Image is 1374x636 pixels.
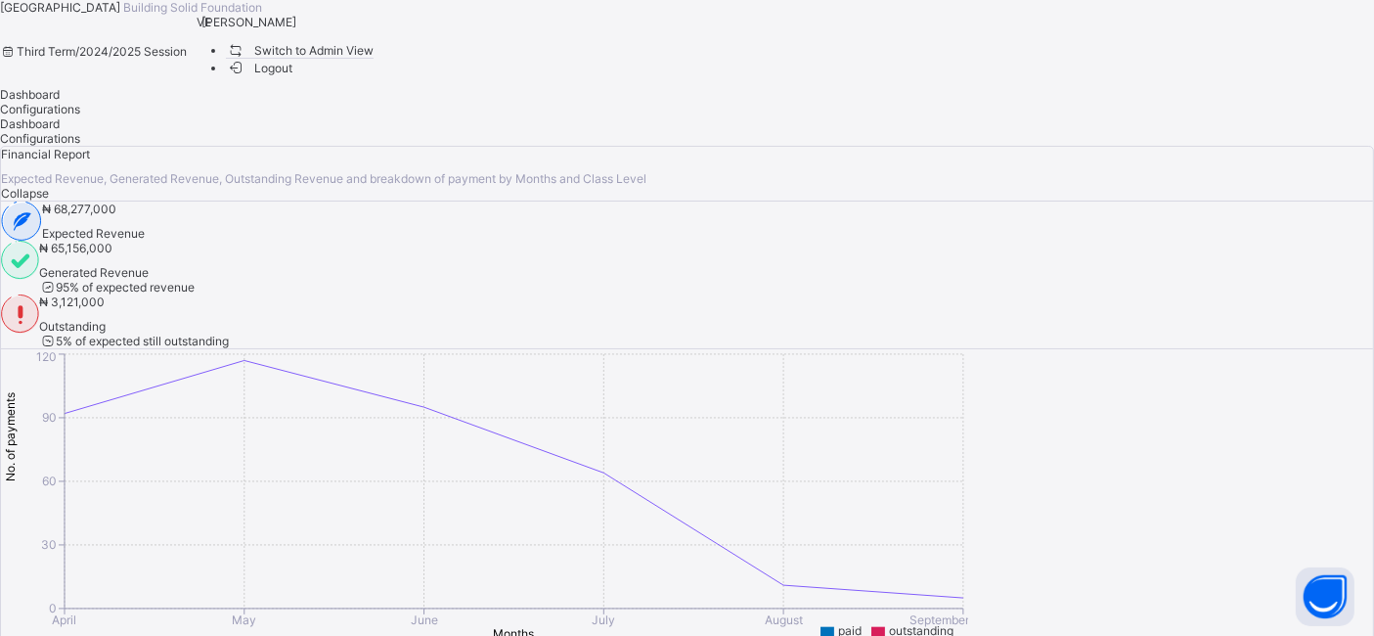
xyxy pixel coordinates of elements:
span: Outstanding [39,319,229,334]
span: Expected Revenue [42,226,145,241]
span: 95 % of expected revenue [39,280,195,295]
span: Collapse [1,186,49,201]
tspan: 0 [49,601,57,615]
button: Open asap [1296,568,1354,626]
tspan: No. of payments [3,392,18,481]
tspan: August [765,613,803,628]
span: Switch to Admin View [226,40,375,61]
tspan: September [910,613,971,628]
span: VE [197,15,211,29]
img: expected-2.4343d3e9d0c965b919479240f3db56ac.svg [1,202,42,241]
span: [PERSON_NAME] [201,15,296,29]
img: outstanding-1.146d663e52f09953f639664a84e30106.svg [1,295,39,334]
tspan: June [411,613,438,628]
tspan: 120 [36,349,57,364]
span: Expected Revenue, Generated Revenue, Outstanding Revenue and breakdown of payment by Months and C... [1,171,646,186]
tspan: 30 [41,537,57,552]
span: Generated Revenue [39,265,195,280]
li: dropdown-list-item-name-0 [226,41,375,59]
span: ₦ 3,121,000 [39,295,105,309]
tspan: May [232,613,256,628]
span: Logout [226,58,293,78]
tspan: 60 [42,474,57,488]
span: ₦ 68,277,000 [42,202,116,216]
li: dropdown-list-item-buttom-1 [226,59,375,75]
tspan: 90 [42,410,57,425]
tspan: July [592,613,615,628]
img: paid-1.3eb1404cbcb1d3b736510a26bbfa3ccb.svg [1,241,39,280]
tspan: April [53,613,77,628]
span: ₦ 65,156,000 [39,241,112,255]
span: Financial Report [1,147,90,161]
span: 5 % of expected still outstanding [39,334,229,348]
